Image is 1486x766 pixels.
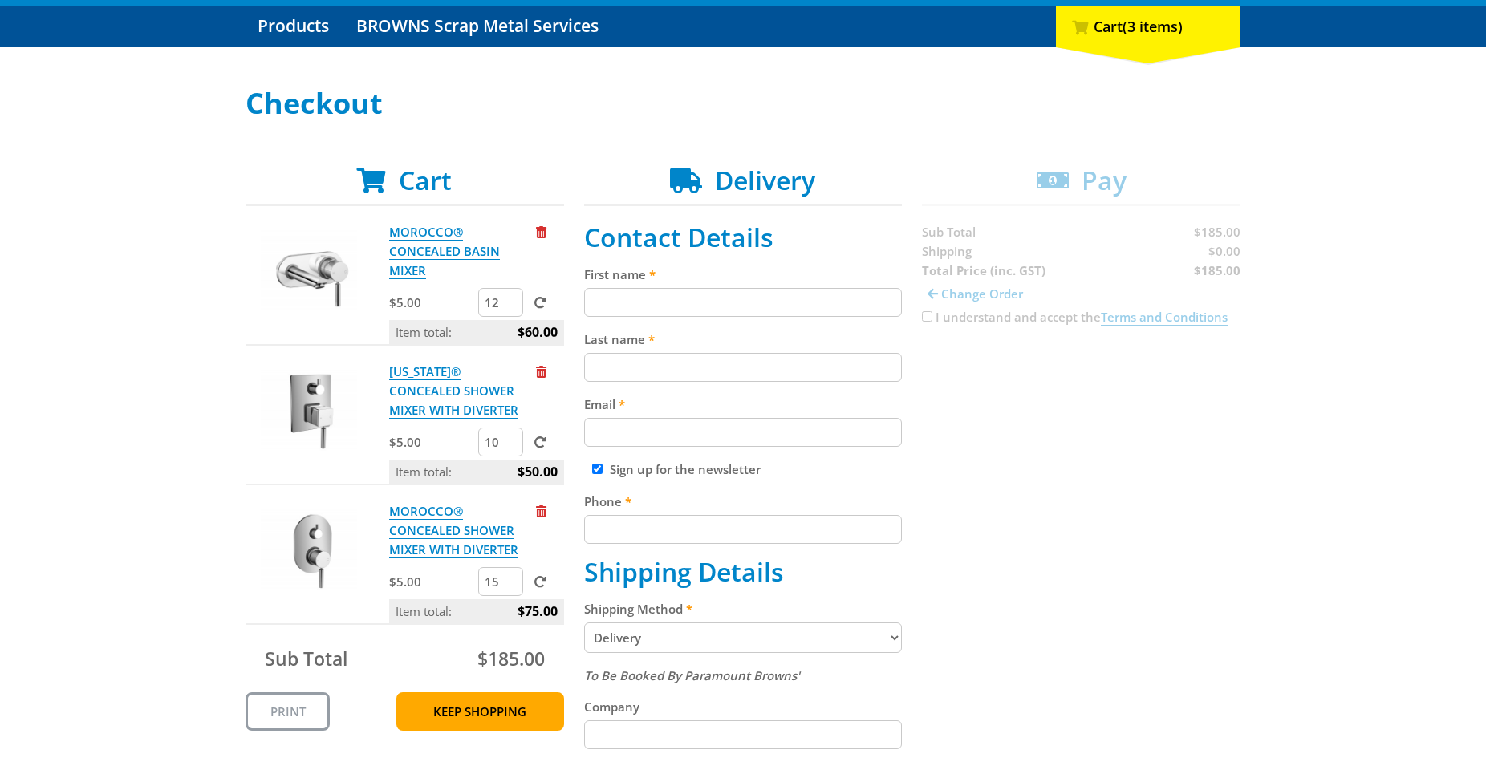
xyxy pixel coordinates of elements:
a: Go to the Products page [246,6,341,47]
span: Delivery [715,163,815,197]
img: MOROCCO® CONCEALED SHOWER MIXER WITH DIVERTER [261,501,357,598]
p: Item total: [389,460,564,484]
input: Please enter your last name. [584,353,903,382]
a: MOROCCO® CONCEALED BASIN MIXER [389,224,500,279]
img: MOROCCO® CONCEALED BASIN MIXER [261,222,357,318]
h2: Shipping Details [584,557,903,587]
label: Phone [584,492,903,511]
a: Go to the BROWNS Scrap Metal Services page [344,6,611,47]
label: Sign up for the newsletter [610,461,761,477]
label: Last name [584,330,903,349]
div: Cart [1056,6,1240,47]
span: $75.00 [518,599,558,623]
p: Item total: [389,599,564,623]
a: MOROCCO® CONCEALED SHOWER MIXER WITH DIVERTER [389,503,518,558]
select: Please select a shipping method. [584,622,903,653]
p: Item total: [389,320,564,344]
a: Keep Shopping [396,692,564,731]
a: Print [246,692,330,731]
a: Remove from cart [536,503,546,519]
img: MONTANA® CONCEALED SHOWER MIXER WITH DIVERTER [261,362,357,458]
input: Please enter your email address. [584,418,903,447]
p: $5.00 [389,293,475,312]
label: First name [584,265,903,284]
span: Cart [399,163,452,197]
p: $5.00 [389,572,475,591]
span: (3 items) [1123,17,1183,36]
label: Shipping Method [584,599,903,618]
label: Email [584,395,903,414]
h2: Contact Details [584,222,903,253]
span: $185.00 [477,646,545,671]
p: $5.00 [389,432,475,452]
span: $50.00 [518,460,558,484]
a: [US_STATE]® CONCEALED SHOWER MIXER WITH DIVERTER [389,363,518,419]
input: Please enter your first name. [584,288,903,317]
span: Sub Total [265,646,347,671]
span: $60.00 [518,320,558,344]
input: Please enter your telephone number. [584,515,903,544]
em: To Be Booked By Paramount Browns' [584,667,800,683]
a: Remove from cart [536,363,546,379]
a: Remove from cart [536,224,546,240]
label: Company [584,697,903,716]
h1: Checkout [246,87,1240,120]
